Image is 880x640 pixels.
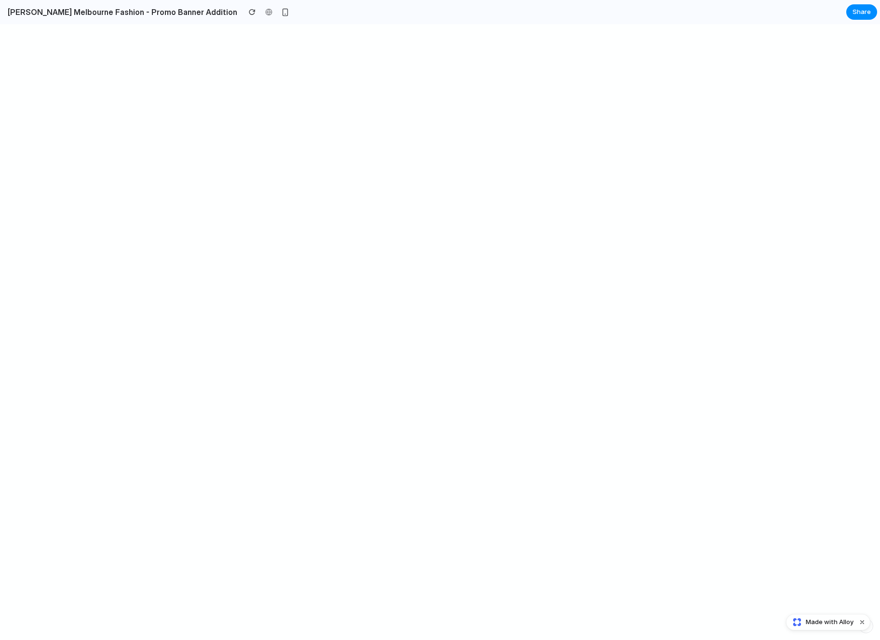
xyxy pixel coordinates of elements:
[856,616,868,628] button: Dismiss watermark
[4,6,237,18] h2: [PERSON_NAME] Melbourne Fashion - Promo Banner Addition
[806,617,853,627] span: Made with Alloy
[786,617,854,627] a: Made with Alloy
[853,7,871,17] span: Share
[846,4,877,20] button: Share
